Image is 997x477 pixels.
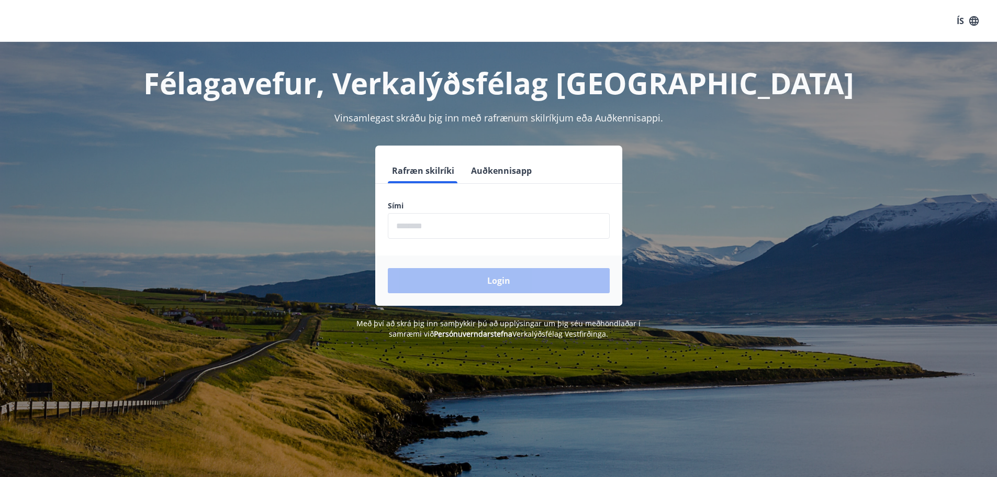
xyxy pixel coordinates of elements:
button: Auðkennisapp [467,158,536,183]
button: ÍS [951,12,984,30]
span: Með því að skrá þig inn samþykkir þú að upplýsingar um þig séu meðhöndlaðar í samræmi við Verkalý... [356,318,641,339]
label: Sími [388,201,610,211]
span: Vinsamlegast skráðu þig inn með rafrænum skilríkjum eða Auðkennisappi. [334,112,663,124]
h1: Félagavefur, Verkalýðsfélag [GEOGRAPHIC_DATA] [135,63,863,103]
a: Persónuverndarstefna [434,329,512,339]
button: Rafræn skilríki [388,158,458,183]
